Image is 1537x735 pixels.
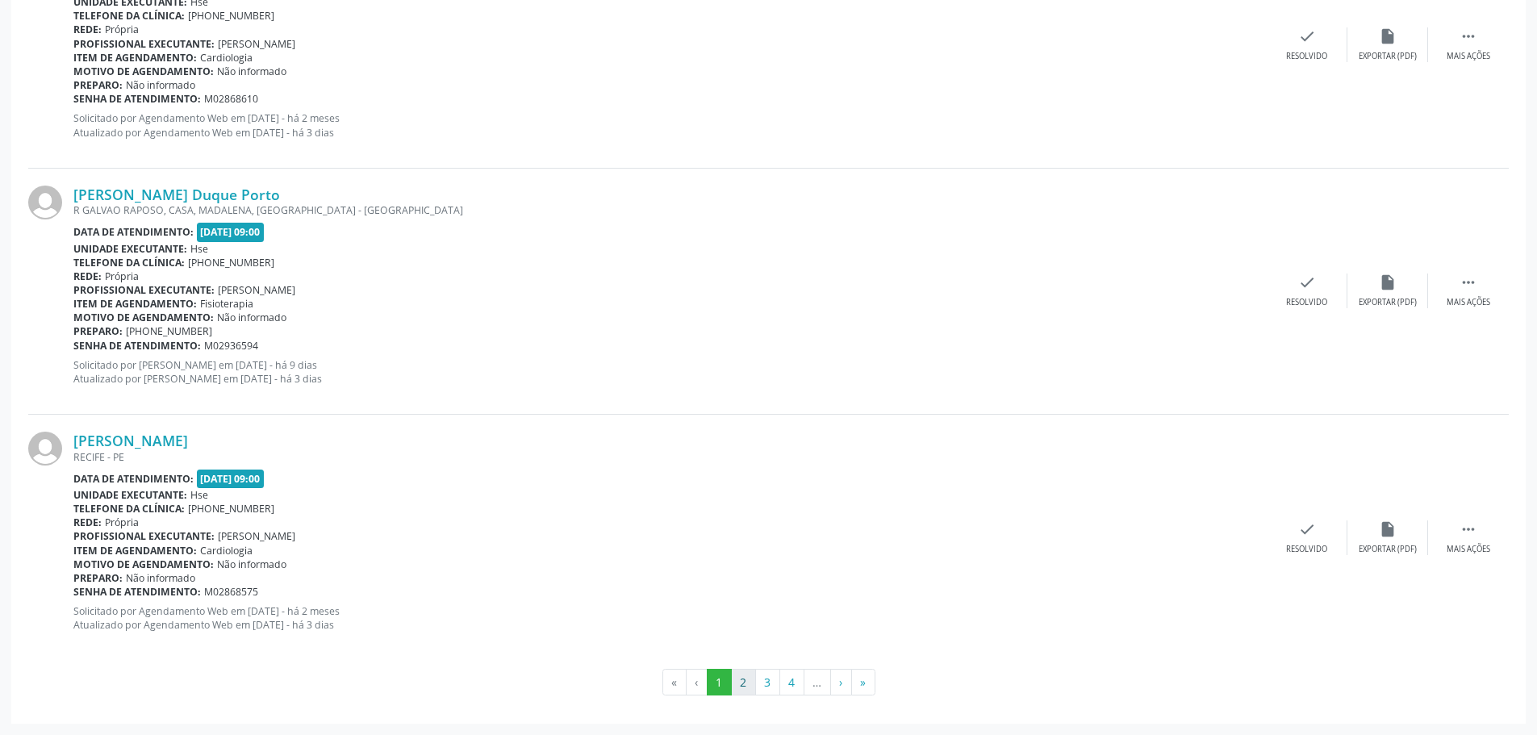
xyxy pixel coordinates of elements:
[1298,27,1316,45] i: check
[1460,274,1477,291] i: 
[73,256,185,269] b: Telefone da clínica:
[1447,544,1490,555] div: Mais ações
[218,37,295,51] span: [PERSON_NAME]
[73,78,123,92] b: Preparo:
[73,203,1267,217] div: R GALVAO RAPOSO, CASA, MADALENA, [GEOGRAPHIC_DATA] - [GEOGRAPHIC_DATA]
[73,502,185,516] b: Telefone da clínica:
[1286,51,1327,62] div: Resolvido
[1379,274,1397,291] i: insert_drive_file
[200,544,253,558] span: Cardiologia
[73,242,187,256] b: Unidade executante:
[1286,544,1327,555] div: Resolvido
[190,488,208,502] span: Hse
[779,669,804,696] button: Go to page 4
[73,9,185,23] b: Telefone da clínica:
[73,65,214,78] b: Motivo de agendamento:
[1460,520,1477,538] i: 
[73,571,123,585] b: Preparo:
[1359,544,1417,555] div: Exportar (PDF)
[731,669,756,696] button: Go to page 2
[217,65,286,78] span: Não informado
[197,223,265,241] span: [DATE] 09:00
[204,585,258,599] span: M02868575
[218,529,295,543] span: [PERSON_NAME]
[217,558,286,571] span: Não informado
[105,23,139,36] span: Própria
[73,37,215,51] b: Profissional executante:
[73,269,102,283] b: Rede:
[73,186,280,203] a: [PERSON_NAME] Duque Porto
[126,78,195,92] span: Não informado
[73,23,102,36] b: Rede:
[126,324,212,338] span: [PHONE_NUMBER]
[73,358,1267,386] p: Solicitado por [PERSON_NAME] em [DATE] - há 9 dias Atualizado por [PERSON_NAME] em [DATE] - há 3 ...
[1298,274,1316,291] i: check
[1379,27,1397,45] i: insert_drive_file
[28,669,1509,696] ul: Pagination
[197,470,265,488] span: [DATE] 09:00
[73,558,214,571] b: Motivo de agendamento:
[1286,297,1327,308] div: Resolvido
[707,669,732,696] button: Go to page 1
[73,472,194,486] b: Data de atendimento:
[204,92,258,106] span: M02868610
[73,297,197,311] b: Item de agendamento:
[73,111,1267,139] p: Solicitado por Agendamento Web em [DATE] - há 2 meses Atualizado por Agendamento Web em [DATE] - ...
[105,516,139,529] span: Própria
[200,51,253,65] span: Cardiologia
[1460,27,1477,45] i: 
[28,432,62,466] img: img
[73,432,188,449] a: [PERSON_NAME]
[73,488,187,502] b: Unidade executante:
[73,51,197,65] b: Item de agendamento:
[188,9,274,23] span: [PHONE_NUMBER]
[73,283,215,297] b: Profissional executante:
[1379,520,1397,538] i: insert_drive_file
[188,502,274,516] span: [PHONE_NUMBER]
[73,516,102,529] b: Rede:
[28,186,62,219] img: img
[73,529,215,543] b: Profissional executante:
[1359,51,1417,62] div: Exportar (PDF)
[105,269,139,283] span: Própria
[73,544,197,558] b: Item de agendamento:
[204,339,258,353] span: M02936594
[1298,520,1316,538] i: check
[73,339,201,353] b: Senha de atendimento:
[830,669,852,696] button: Go to next page
[73,324,123,338] b: Preparo:
[1447,51,1490,62] div: Mais ações
[1447,297,1490,308] div: Mais ações
[851,669,875,696] button: Go to last page
[217,311,286,324] span: Não informado
[1359,297,1417,308] div: Exportar (PDF)
[188,256,274,269] span: [PHONE_NUMBER]
[190,242,208,256] span: Hse
[73,311,214,324] b: Motivo de agendamento:
[200,297,253,311] span: Fisioterapia
[73,225,194,239] b: Data de atendimento:
[218,283,295,297] span: [PERSON_NAME]
[73,450,1267,464] div: RECIFE - PE
[126,571,195,585] span: Não informado
[755,669,780,696] button: Go to page 3
[73,604,1267,632] p: Solicitado por Agendamento Web em [DATE] - há 2 meses Atualizado por Agendamento Web em [DATE] - ...
[73,585,201,599] b: Senha de atendimento:
[73,92,201,106] b: Senha de atendimento:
